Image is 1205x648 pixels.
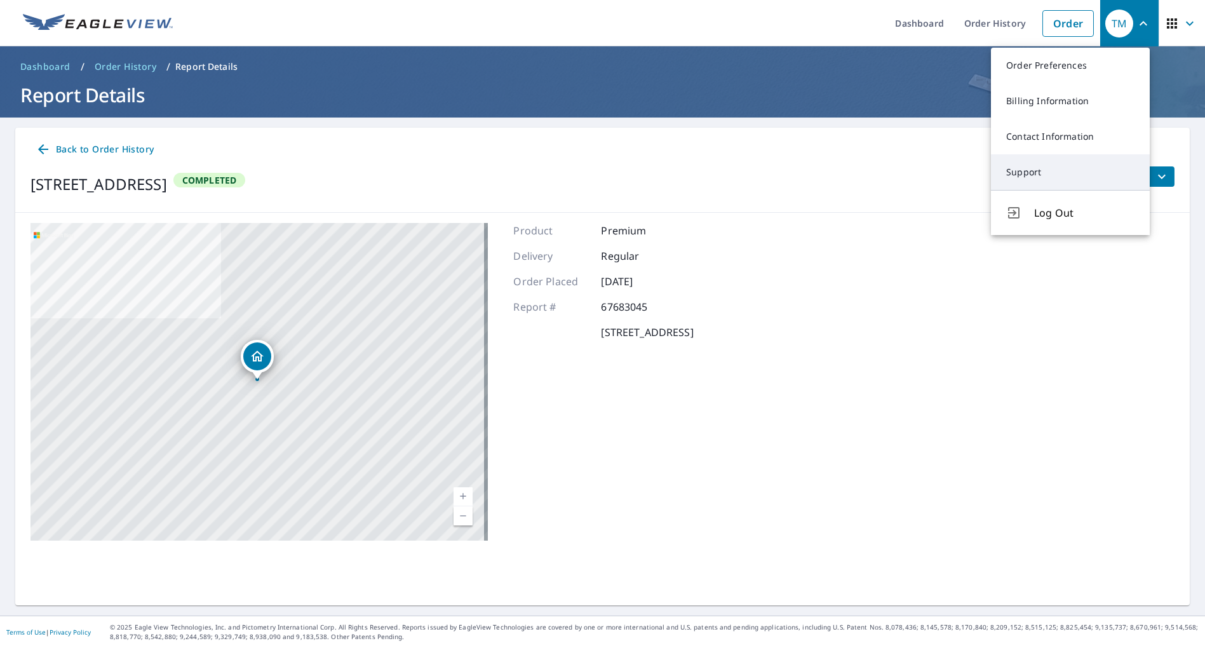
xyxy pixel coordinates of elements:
[6,628,46,637] a: Terms of Use
[30,138,159,161] a: Back to Order History
[454,487,473,506] a: Current Level 17, Zoom In
[36,142,154,158] span: Back to Order History
[513,248,589,264] p: Delivery
[50,628,91,637] a: Privacy Policy
[454,506,473,525] a: Current Level 17, Zoom Out
[81,59,84,74] li: /
[23,14,173,33] img: EV Logo
[601,299,677,314] p: 67683045
[1042,10,1094,37] a: Order
[90,57,161,77] a: Order History
[513,299,589,314] p: Report #
[513,223,589,238] p: Product
[30,173,167,196] div: [STREET_ADDRESS]
[15,57,76,77] a: Dashboard
[513,274,589,289] p: Order Placed
[6,628,91,636] p: |
[991,48,1150,83] a: Order Preferences
[601,223,677,238] p: Premium
[241,340,274,379] div: Dropped pin, building 1, Residential property, 615 NW 4th St Boynton Beach, FL 33435
[20,60,71,73] span: Dashboard
[1034,205,1134,220] span: Log Out
[166,59,170,74] li: /
[95,60,156,73] span: Order History
[1105,10,1133,37] div: TM
[991,83,1150,119] a: Billing Information
[991,190,1150,235] button: Log Out
[601,325,693,340] p: [STREET_ADDRESS]
[991,154,1150,190] a: Support
[175,60,238,73] p: Report Details
[601,274,677,289] p: [DATE]
[110,623,1199,642] p: © 2025 Eagle View Technologies, Inc. and Pictometry International Corp. All Rights Reserved. Repo...
[15,57,1190,77] nav: breadcrumb
[991,119,1150,154] a: Contact Information
[601,248,677,264] p: Regular
[15,82,1190,108] h1: Report Details
[175,174,245,186] span: Completed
